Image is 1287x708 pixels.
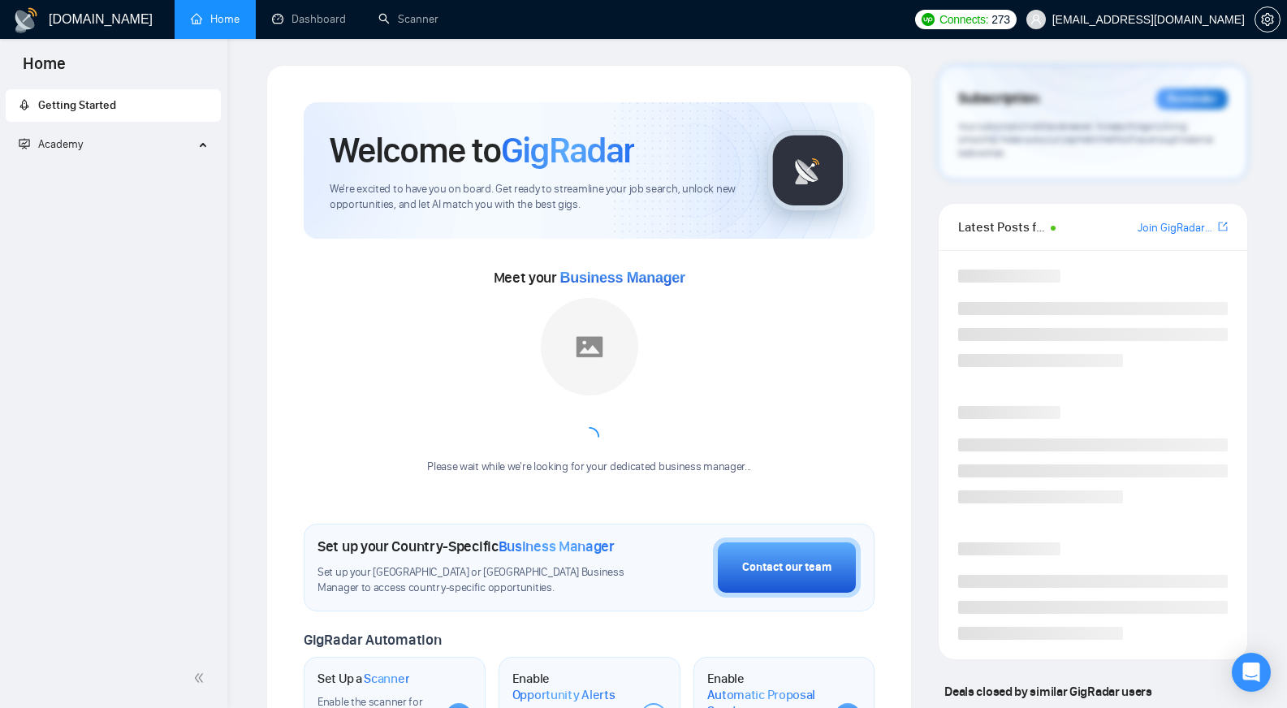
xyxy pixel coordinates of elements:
[560,270,685,286] span: Business Manager
[378,12,438,26] a: searchScanner
[6,89,221,122] li: Getting Started
[939,11,988,28] span: Connects:
[991,11,1009,28] span: 273
[512,671,628,702] h1: Enable
[580,427,599,447] span: loading
[330,128,634,172] h1: Welcome to
[501,128,634,172] span: GigRadar
[317,565,632,596] span: Set up your [GEOGRAPHIC_DATA] or [GEOGRAPHIC_DATA] Business Manager to access country-specific op...
[922,13,935,26] img: upwork-logo.png
[1218,220,1228,233] span: export
[317,671,409,687] h1: Set Up a
[958,85,1039,113] span: Subscription
[330,182,741,213] span: We're excited to have you on board. Get ready to streamline your job search, unlock new opportuni...
[494,269,685,287] span: Meet your
[1255,13,1281,26] a: setting
[304,631,441,649] span: GigRadar Automation
[767,130,849,211] img: gigradar-logo.png
[1138,219,1215,237] a: Join GigRadar Slack Community
[938,677,1158,706] span: Deals closed by similar GigRadar users
[19,99,30,110] span: rocket
[1218,219,1228,235] a: export
[1232,653,1271,692] div: Open Intercom Messenger
[272,12,346,26] a: dashboardDashboard
[38,137,83,151] span: Academy
[364,671,409,687] span: Scanner
[1255,13,1280,26] span: setting
[10,52,79,86] span: Home
[713,537,861,598] button: Contact our team
[1030,14,1042,25] span: user
[1255,6,1281,32] button: setting
[1156,88,1228,110] div: Reminder
[499,537,615,555] span: Business Manager
[742,559,831,576] div: Contact our team
[958,217,1046,237] span: Latest Posts from the GigRadar Community
[13,7,39,33] img: logo
[512,687,615,703] span: Opportunity Alerts
[417,460,761,475] div: Please wait while we're looking for your dedicated business manager...
[19,138,30,149] span: fund-projection-screen
[541,298,638,395] img: placeholder.png
[193,670,209,686] span: double-left
[191,12,240,26] a: homeHome
[958,120,1213,159] span: Your subscription will be renewed. To keep things running smoothly, make sure your payment method...
[317,537,615,555] h1: Set up your Country-Specific
[38,98,116,112] span: Getting Started
[19,137,83,151] span: Academy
